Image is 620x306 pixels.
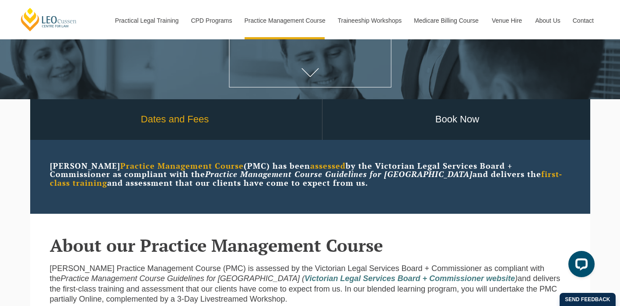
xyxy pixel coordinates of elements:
[20,7,78,32] a: [PERSON_NAME] Centre for Law
[485,2,529,39] a: Venue Hire
[322,99,592,140] a: Book Now
[61,274,518,283] em: Practice Management Course Guidelines for [GEOGRAPHIC_DATA] ( )
[50,162,571,188] p: [PERSON_NAME] (PMC) has been by the Victorian Legal Services Board + Commissioner as compliant wi...
[305,274,515,283] a: Victorian Legal Services Board + Commissioner website
[205,169,473,179] em: Practice Management Course Guidelines for [GEOGRAPHIC_DATA]
[529,2,566,39] a: About Us
[561,247,598,284] iframe: LiveChat chat widget
[50,169,562,188] strong: first-class training
[28,99,322,140] a: Dates and Fees
[184,2,238,39] a: CPD Programs
[407,2,485,39] a: Medicare Billing Course
[120,160,244,171] strong: Practice Management Course
[109,2,185,39] a: Practical Legal Training
[238,2,331,39] a: Practice Management Course
[331,2,407,39] a: Traineeship Workshops
[50,264,571,305] p: [PERSON_NAME] Practice Management Course (PMC) is assessed by the Victorian Legal Services Board ...
[310,160,346,171] strong: assessed
[566,2,600,39] a: Contact
[50,236,571,255] h2: About our Practice Management Course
